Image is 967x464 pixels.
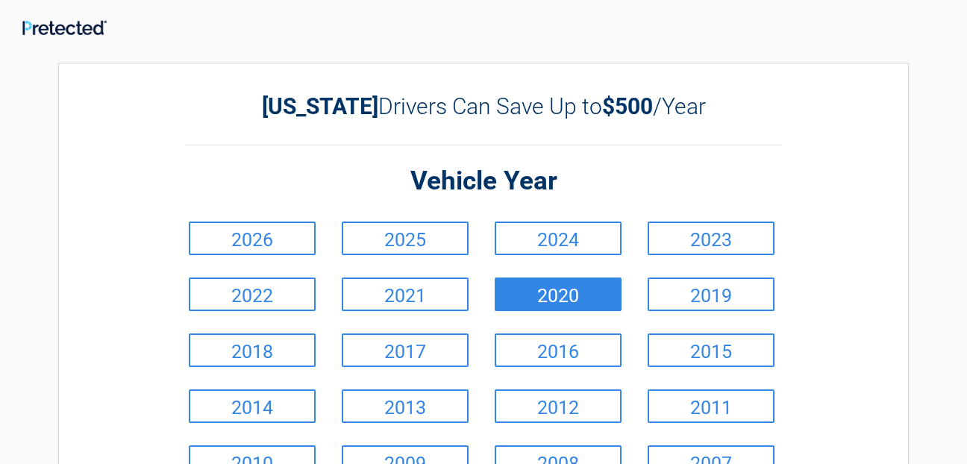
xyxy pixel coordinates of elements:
[648,278,774,311] a: 2019
[495,222,622,255] a: 2024
[189,389,316,423] a: 2014
[189,222,316,255] a: 2026
[342,389,469,423] a: 2013
[185,164,782,199] h2: Vehicle Year
[648,222,774,255] a: 2023
[262,93,378,119] b: [US_STATE]
[185,93,782,119] h2: Drivers Can Save Up to /Year
[189,278,316,311] a: 2022
[495,333,622,367] a: 2016
[648,389,774,423] a: 2011
[495,278,622,311] a: 2020
[189,333,316,367] a: 2018
[342,333,469,367] a: 2017
[602,93,653,119] b: $500
[342,278,469,311] a: 2021
[342,222,469,255] a: 2025
[495,389,622,423] a: 2012
[648,333,774,367] a: 2015
[22,20,107,36] img: Main Logo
